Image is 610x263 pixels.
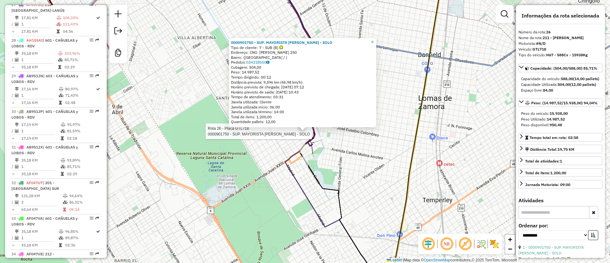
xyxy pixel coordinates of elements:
[15,165,19,169] i: Total de Atividades
[21,193,63,199] td: 131,28 KM
[21,235,58,241] td: 1
[570,82,596,87] strong: (12,00 pallets)
[15,93,19,97] i: Total de Atividades
[21,57,58,63] td: 1
[530,66,597,71] span: Capacidade: (504,00/588,00) 85,71%
[63,200,68,204] i: % de utilização da cubagem
[58,65,61,69] i: Tempo total em rota
[90,145,93,149] em: Opções
[231,55,374,60] div: Bairro: ([GEOGRAPHIC_DATA] / )
[11,64,15,70] td: =
[498,8,511,20] a: Exibir filtros
[521,116,600,122] div: Peso Utilizado:
[61,158,65,162] i: % de utilização do peso
[231,85,374,90] div: Horário previsto de chegada: [DATE] 07:12
[547,256,570,262] span: 7 - SUB (B)
[518,245,584,255] a: 1 - 0000901750 - SUP. MAYORISTA [PERSON_NAME] - SOLO
[15,87,19,91] i: Distância Total
[95,145,99,149] em: Rota exportada
[67,135,99,142] td: 02:18
[525,147,574,152] div: Distância Total:
[21,157,60,163] td: 35,18 KM
[21,92,58,99] td: 1
[90,181,93,184] em: Opções
[231,45,374,50] div: Tipo de cliente:
[518,73,602,96] div: Capacidade: (504,00/588,00) 85,71%
[525,182,570,188] div: Jornada Motorista: 09:00
[246,60,269,65] a: 024318550
[476,239,486,249] img: Fluxo de ruas
[11,252,64,262] span: 34 -
[61,165,65,169] i: % de utilização da cubagem
[69,199,99,205] td: 86,31%
[11,73,78,84] span: | 601 - CAÑUELAS y LOBOS - RDV
[543,35,584,40] strong: 211 - [PERSON_NAME]
[231,40,374,124] div: Tempo de atendimento: 03:31
[11,128,15,134] td: /
[21,21,56,27] td: 1
[457,236,473,252] span: Exibir rótulo
[266,60,269,64] i: Observações
[15,22,19,26] i: Total de Atividades
[65,235,96,241] td: 89,87%
[231,65,261,70] span: Cubagem: 504,00
[550,111,568,116] strong: 15.938,00
[21,163,60,170] td: 1
[69,193,99,199] td: 94,64%
[11,199,15,205] td: /
[21,100,58,106] td: 17,16 KM
[15,230,19,233] i: Distância Total
[11,180,59,191] span: | 201 - [GEOGRAPHIC_DATA] SUR
[15,58,19,62] i: Total de Atividades
[21,15,56,21] td: 17,81 KM
[90,252,93,256] em: Opções
[508,245,512,253] span: −
[26,109,43,114] span: AB951JP
[11,235,15,241] td: /
[518,222,602,229] label: Ordenar por:
[95,252,99,256] em: Rota exportada
[59,230,64,233] i: % de utilização do peso
[15,16,19,20] i: Distância Total
[57,16,61,20] i: % de utilização do peso
[231,114,374,120] div: Total de itens: 1.200,00
[11,92,15,99] td: /
[67,163,99,170] td: 85,71%
[259,45,283,50] span: 7 - SUB (B)
[421,236,436,252] span: Ocultar deslocamento
[385,258,518,263] div: Map data © contributors,© 2025 TomTom, Microsoft
[231,80,374,85] div: Distância prevista: 9,396 km (46,98 km/h)
[63,21,96,27] td: 111,43%
[518,108,602,130] div: Peso: (14.987,52/15.938,00) 94,04%
[231,70,259,74] span: Peso: 14.987,52
[231,109,374,114] div: Janela utilizada término: 14:00
[231,90,374,95] div: Horário previsto de saída: [DATE] 10:43
[231,100,374,105] div: Janela utilizada: Cliente
[547,117,565,121] strong: 14.987,52
[369,38,376,46] a: Close popup
[11,38,78,48] span: | 601 - CAÑUELAS y LOBOS - RDV
[95,216,99,220] em: Rota exportada
[64,64,99,70] td: 02:29
[489,239,499,249] img: Exibir/Ocultar setores
[67,171,99,177] td: 02:29
[531,100,598,105] span: Peso: (14.987,52/15.938,00) 94,04%
[11,100,15,106] td: =
[61,136,64,140] i: Tempo total em rota
[231,40,332,45] strong: 0000901750 - SUP. MAYORISTA [PERSON_NAME] - SOLO
[65,100,96,106] td: 02:48
[63,194,68,198] i: % de utilização do peso
[21,128,60,134] td: 1
[15,129,19,133] i: Total de Atividades
[11,135,15,142] td: =
[11,180,59,191] span: 32 -
[11,216,78,226] span: 33 -
[11,206,15,213] td: =
[21,50,58,57] td: 35,18 KM
[11,145,78,155] span: 31 -
[65,228,96,235] td: 96,85%
[67,128,99,134] td: 81,59%
[21,242,58,248] td: 35,18 KM
[57,22,61,26] i: % de utilização da cubagem
[525,170,566,176] div: Total de itens:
